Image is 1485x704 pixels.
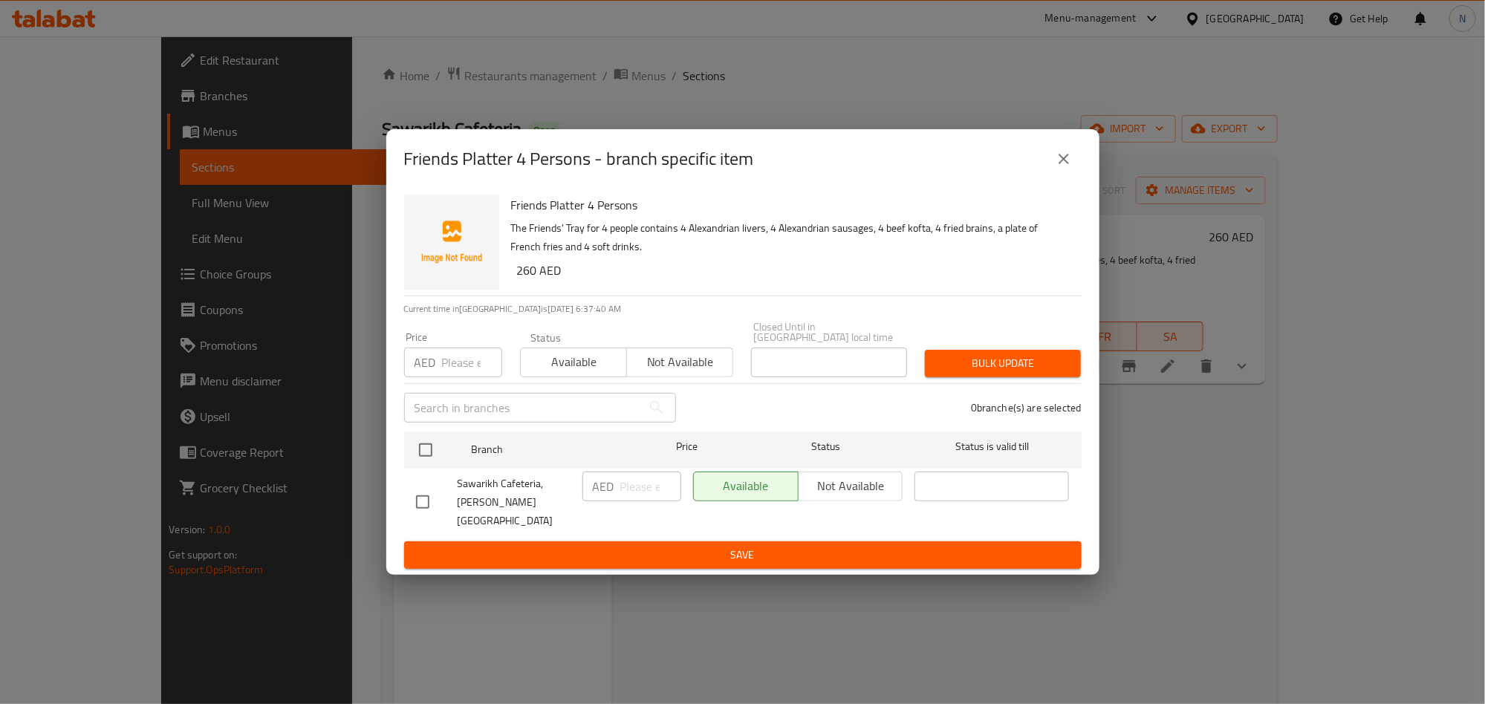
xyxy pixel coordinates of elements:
[511,219,1070,256] p: The Friends' Tray for 4 people contains 4 Alexandrian livers, 4 Alexandrian sausages, 4 beef koft...
[404,302,1082,316] p: Current time in [GEOGRAPHIC_DATA] is [DATE] 6:37:40 AM
[416,546,1070,564] span: Save
[637,437,736,456] span: Price
[633,351,727,373] span: Not available
[748,437,903,456] span: Status
[511,195,1070,215] h6: Friends Platter 4 Persons
[527,351,621,373] span: Available
[458,475,571,530] span: Sawarikh Cafeteria, [PERSON_NAME][GEOGRAPHIC_DATA]
[471,440,625,459] span: Branch
[404,195,499,290] img: Friends Platter 4 Persons
[442,348,502,377] input: Please enter price
[626,348,733,377] button: Not available
[517,260,1070,281] h6: 260 AED
[404,147,754,171] h2: Friends Platter 4 Persons - branch specific item
[1046,141,1082,177] button: close
[415,353,436,371] p: AED
[404,393,642,423] input: Search in branches
[593,478,614,495] p: AED
[404,541,1082,569] button: Save
[971,400,1082,415] p: 0 branche(s) are selected
[937,354,1069,373] span: Bulk update
[520,348,627,377] button: Available
[925,350,1081,377] button: Bulk update
[914,437,1069,456] span: Status is valid till
[620,472,681,501] input: Please enter price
